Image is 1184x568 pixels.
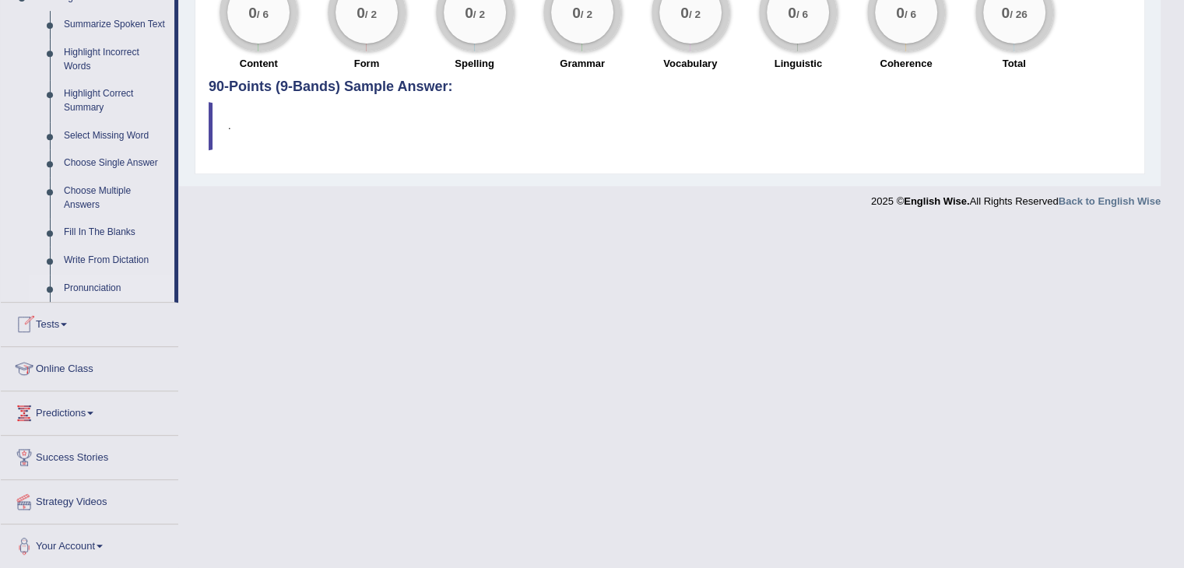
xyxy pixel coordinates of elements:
label: Total [1003,56,1026,71]
a: Strategy Videos [1,480,178,519]
a: Highlight Incorrect Words [57,39,174,80]
a: Choose Single Answer [57,149,174,177]
a: Choose Multiple Answers [57,177,174,219]
small: / 6 [905,9,916,20]
a: Fill In The Blanks [57,219,174,247]
label: Grammar [560,56,605,71]
a: Predictions [1,391,178,430]
big: 0 [248,4,257,21]
label: Coherence [880,56,932,71]
a: Online Class [1,347,178,386]
a: Your Account [1,524,178,563]
big: 0 [1001,4,1010,21]
big: 0 [357,4,365,21]
big: 0 [788,4,796,21]
div: 2025 © All Rights Reserved [871,186,1161,209]
blockquote: . [209,102,1131,149]
big: 0 [680,4,689,21]
a: Success Stories [1,436,178,475]
small: / 2 [365,9,377,20]
a: Select Missing Word [57,122,174,150]
a: Write From Dictation [57,247,174,275]
label: Form [354,56,380,71]
label: Linguistic [775,56,822,71]
big: 0 [465,4,473,21]
big: 0 [572,4,581,21]
strong: English Wise. [904,195,969,207]
label: Content [240,56,278,71]
small: / 6 [796,9,808,20]
small: / 2 [473,9,484,20]
a: Pronunciation [57,275,174,303]
a: Back to English Wise [1059,195,1161,207]
label: Spelling [455,56,494,71]
big: 0 [896,4,905,21]
small: / 2 [689,9,701,20]
a: Tests [1,303,178,342]
a: Highlight Correct Summary [57,80,174,121]
small: / 26 [1010,9,1028,20]
small: / 2 [581,9,592,20]
small: / 6 [257,9,269,20]
a: Summarize Spoken Text [57,11,174,39]
label: Vocabulary [663,56,717,71]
